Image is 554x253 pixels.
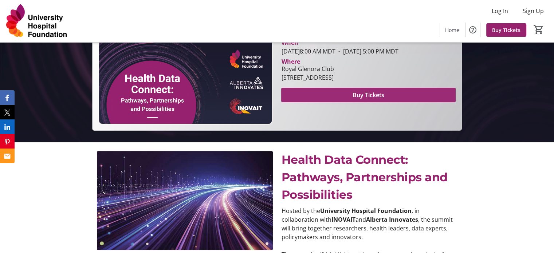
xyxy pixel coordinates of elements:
strong: University Hospital Foundation [320,207,412,215]
p: Hosted by the , in collaboration with and , the summit will bring together researchers, health le... [282,206,457,241]
button: Buy Tickets [281,88,455,102]
strong: Alberta Innovates [366,216,418,224]
span: Sign Up [523,7,544,15]
div: Royal Glenora Club [281,64,334,73]
button: Sign Up [517,5,550,17]
img: University Hospital Foundation's Logo [4,3,69,39]
a: Home [439,23,465,37]
img: Campaign CTA Media Photo [98,27,272,124]
img: undefined [97,151,273,250]
span: [DATE] 8:00 AM MDT [281,47,335,55]
div: When [281,38,298,47]
strong: INOVAIT [331,216,355,224]
button: Log In [486,5,514,17]
span: Log In [492,7,508,15]
a: Buy Tickets [486,23,526,37]
button: Cart [532,23,545,36]
span: Buy Tickets [353,91,384,99]
span: [DATE] 5:00 PM MDT [335,47,398,55]
span: Buy Tickets [492,26,520,34]
div: [STREET_ADDRESS] [281,73,334,82]
span: - [335,47,343,55]
span: Home [445,26,459,34]
div: Where [281,59,300,64]
span: Health Data Connect: Pathways, Partnerships and Possibilities [282,153,448,202]
button: Help [465,23,480,37]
